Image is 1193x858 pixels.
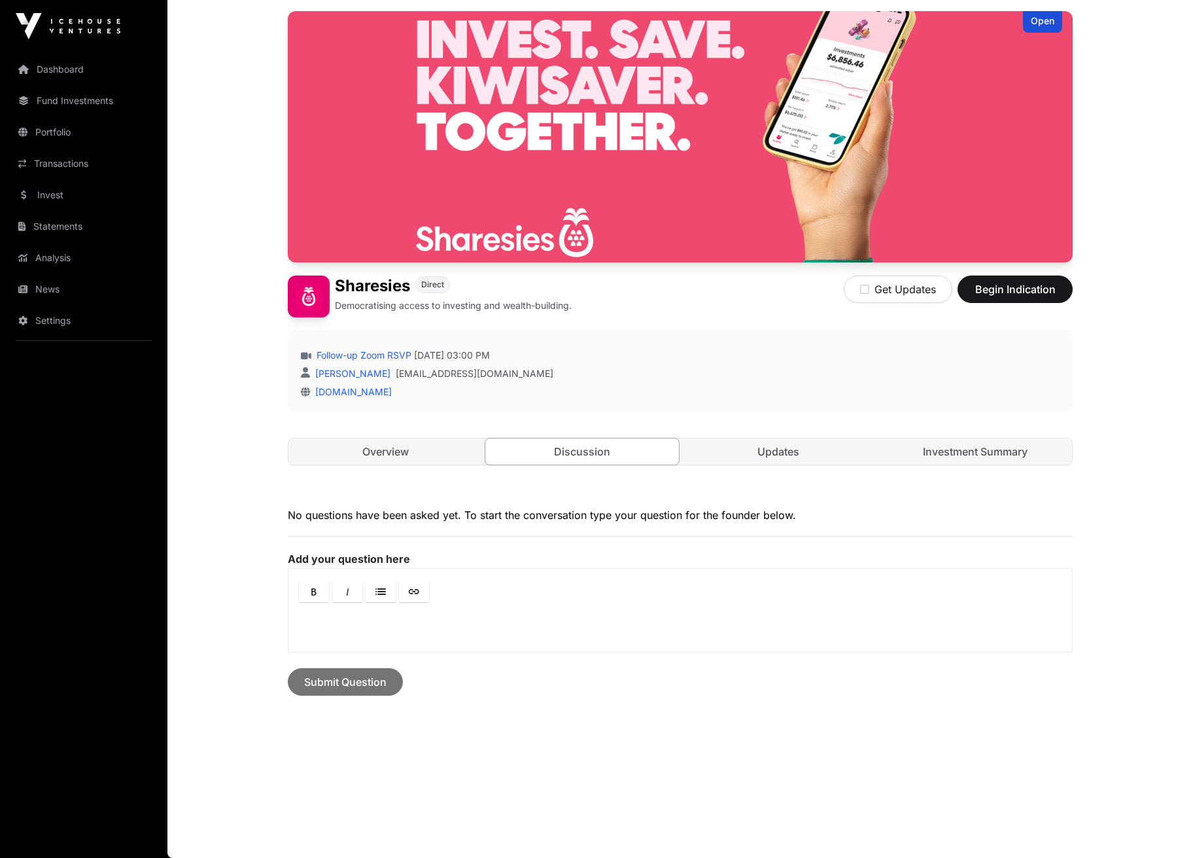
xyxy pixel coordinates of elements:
[844,276,952,303] button: Get Updates
[10,55,157,84] a: Dashboard
[958,276,1073,303] button: Begin Indication
[314,349,411,362] a: Follow-up Zoom RSVP
[10,212,157,241] a: Statements
[10,306,157,335] a: Settings
[1128,795,1193,858] iframe: Chat Widget
[366,581,396,602] a: Lists
[288,276,330,317] img: Sharesies
[288,507,1073,523] p: No questions have been asked yet. To start the conversation type your question for the founder be...
[288,438,483,465] a: Overview
[10,86,157,115] a: Fund Investments
[288,11,1073,262] img: Sharesies
[313,368,390,379] a: [PERSON_NAME]
[288,438,1072,465] nav: Tabs
[396,367,553,380] a: [EMAIL_ADDRESS][DOMAIN_NAME]
[1023,11,1062,33] div: Open
[10,118,157,147] a: Portfolio
[335,299,572,312] p: Democratising access to investing and wealth-building.
[288,552,1073,565] label: Add your question here
[421,279,444,290] span: Direct
[878,438,1073,465] a: Investment Summary
[485,438,680,465] a: Discussion
[16,13,120,39] img: Icehouse Ventures Logo
[299,581,329,602] a: Bold
[10,243,157,272] a: Analysis
[414,349,490,362] span: [DATE] 03:00 PM
[335,276,410,296] h1: Sharesies
[310,386,392,397] a: [DOMAIN_NAME]
[10,149,157,178] a: Transactions
[682,438,876,465] a: Updates
[958,289,1073,302] a: Begin Indication
[10,275,157,304] a: News
[10,181,157,209] a: Invest
[332,581,362,602] a: Italic
[974,281,1056,297] span: Begin Indication
[399,581,429,602] a: Link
